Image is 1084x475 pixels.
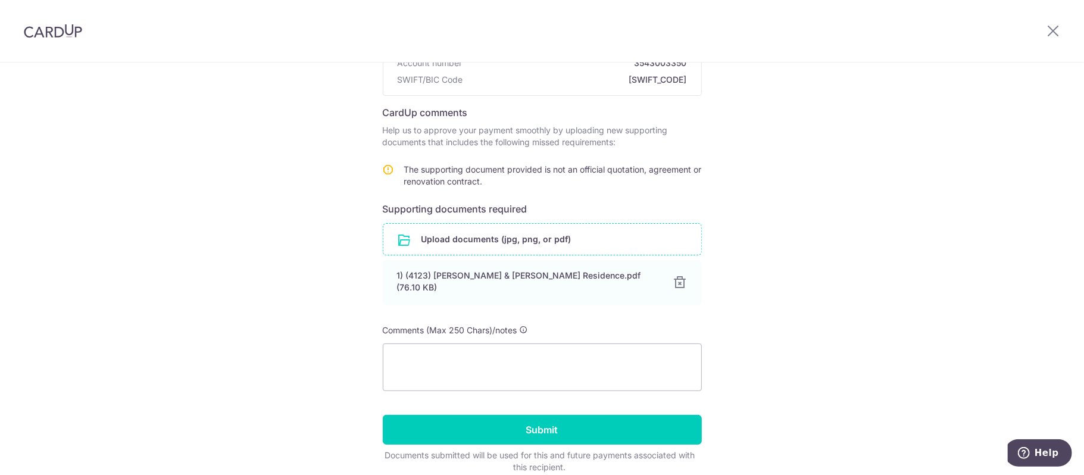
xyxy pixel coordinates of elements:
input: Submit [383,415,702,445]
span: Comments (Max 250 Chars)/notes [383,325,517,335]
span: SWIFT/BIC Code [398,74,463,86]
div: 1) (4123) [PERSON_NAME] & [PERSON_NAME] Residence.pdf (76.10 KB) [397,270,659,293]
div: Upload documents (jpg, png, or pdf) [383,223,702,255]
div: Documents submitted will be used for this and future payments associated with this recipient. [383,449,697,473]
p: Help us to approve your payment smoothly by uploading new supporting documents that includes the ... [383,124,702,148]
iframe: Opens a widget where you can find more information [1008,439,1072,469]
span: Account number [398,57,463,69]
span: [SWIFT_CODE] [468,74,687,86]
h6: Supporting documents required [383,202,702,216]
img: CardUp [24,24,82,38]
span: 3543003350 [467,57,687,69]
h6: CardUp comments [383,105,702,120]
span: The supporting document provided is not an official quotation, agreement or renovation contract. [404,164,702,186]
